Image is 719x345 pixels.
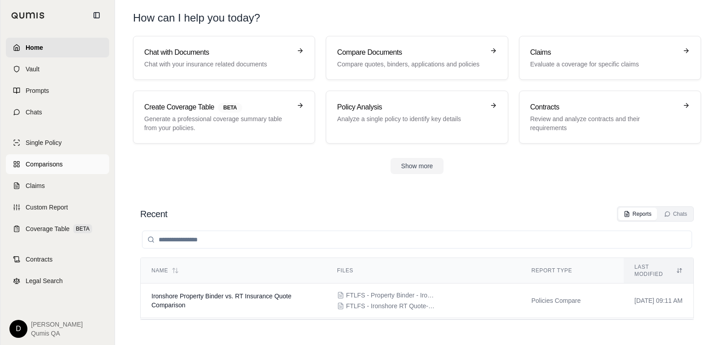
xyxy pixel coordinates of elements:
[6,38,109,57] a: Home
[89,8,104,22] button: Collapse sidebar
[140,208,167,220] h2: Recent
[26,255,53,264] span: Contracts
[530,47,677,58] h3: Claims
[391,158,444,174] button: Show more
[6,102,109,122] a: Chats
[31,320,83,329] span: [PERSON_NAME]
[635,263,683,278] div: Last modified
[520,318,623,342] td: Single Policy Analysis
[337,114,484,123] p: Analyze a single policy to identify key details
[6,59,109,79] a: Vault
[624,318,693,342] td: [DATE] 09:20 AM
[144,114,291,132] p: Generate a professional coverage summary table from your policies.
[624,284,693,318] td: [DATE] 09:11 AM
[144,60,291,69] p: Chat with your insurance related documents
[530,60,677,69] p: Evaluate a coverage for specific claims
[337,60,484,69] p: Compare quotes, binders, applications and policies
[26,203,68,212] span: Custom Report
[133,91,315,144] a: Create Coverage TableBETAGenerate a professional coverage summary table from your policies.
[26,276,63,285] span: Legal Search
[11,12,45,19] img: Qumis Logo
[218,103,242,113] span: BETA
[6,249,109,269] a: Contracts
[6,154,109,174] a: Comparisons
[26,86,49,95] span: Prompts
[133,36,315,80] a: Chat with DocumentsChat with your insurance related documents
[664,210,687,218] div: Chats
[26,108,42,117] span: Chats
[624,210,652,218] div: Reports
[6,133,109,153] a: Single Policy
[31,329,83,338] span: Qumis QA
[519,36,701,80] a: ClaimsEvaluate a coverage for specific claims
[26,224,70,233] span: Coverage Table
[326,258,521,284] th: Files
[520,258,623,284] th: Report Type
[9,320,27,338] div: D
[346,301,436,310] span: FTLFS - Ironshore RT Quote-1.pdf
[337,102,484,113] h3: Policy Analysis
[133,11,260,25] h1: How can I help you today?
[337,47,484,58] h3: Compare Documents
[26,181,45,190] span: Claims
[519,91,701,144] a: ContractsReview and analyze contracts and their requirements
[6,271,109,291] a: Legal Search
[6,219,109,239] a: Coverage TableBETA
[326,91,508,144] a: Policy AnalysisAnalyze a single policy to identify key details
[151,267,315,274] div: Name
[144,47,291,58] h3: Chat with Documents
[26,65,40,74] span: Vault
[26,160,62,169] span: Comparisons
[6,197,109,217] a: Custom Report
[144,102,291,113] h3: Create Coverage Table
[151,293,292,309] span: Ironshore Property Binder vs. RT Insurance Quote Comparison
[6,81,109,100] a: Prompts
[26,138,62,147] span: Single Policy
[26,43,43,52] span: Home
[326,36,508,80] a: Compare DocumentsCompare quotes, binders, applications and policies
[530,102,677,113] h3: Contracts
[6,176,109,196] a: Claims
[659,208,692,220] button: Chats
[73,224,92,233] span: BETA
[346,291,436,300] span: FTLFS - Property Binder - Ironshore ($2.5M po $25M Primary)-1.pdf
[520,284,623,318] td: Policies Compare
[618,208,657,220] button: Reports
[530,114,677,132] p: Review and analyze contracts and their requirements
